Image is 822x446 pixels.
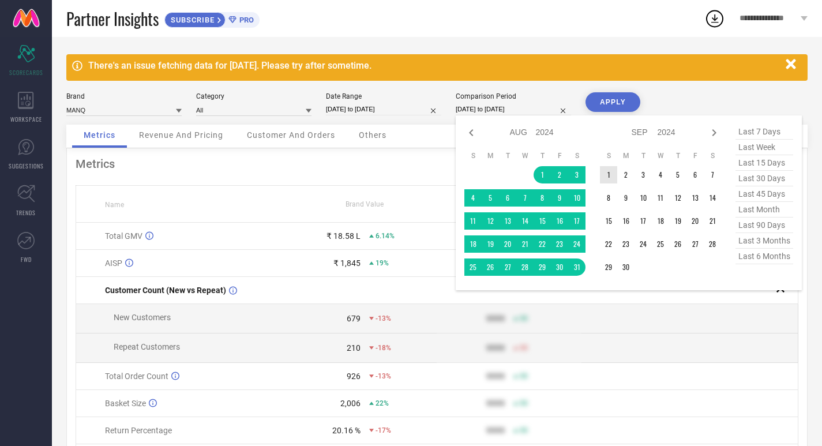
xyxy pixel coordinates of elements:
td: Tue Aug 27 2024 [499,258,516,276]
td: Mon Aug 12 2024 [482,212,499,230]
span: Customer Count (New vs Repeat) [105,286,226,295]
td: Tue Sep 03 2024 [635,166,652,183]
td: Mon Aug 19 2024 [482,235,499,253]
td: Wed Sep 11 2024 [652,189,669,207]
span: Name [105,201,124,209]
span: 50 [520,399,528,407]
th: Tuesday [635,151,652,160]
div: 9999 [486,343,505,353]
span: WORKSPACE [10,115,42,123]
td: Tue Aug 20 2024 [499,235,516,253]
td: Sat Sep 07 2024 [704,166,721,183]
button: APPLY [585,92,640,112]
td: Wed Sep 25 2024 [652,235,669,253]
span: Basket Size [105,399,146,408]
td: Sun Sep 01 2024 [600,166,617,183]
td: Sun Sep 29 2024 [600,258,617,276]
th: Sunday [600,151,617,160]
td: Mon Sep 30 2024 [617,258,635,276]
td: Thu Aug 15 2024 [534,212,551,230]
td: Fri Aug 30 2024 [551,258,568,276]
th: Wednesday [652,151,669,160]
div: 20.16 % [332,426,361,435]
div: Brand [66,92,182,100]
span: AISP [105,258,122,268]
span: 6.14% [376,232,395,240]
th: Wednesday [516,151,534,160]
div: 9999 [486,426,505,435]
td: Wed Aug 07 2024 [516,189,534,207]
span: last 45 days [735,186,793,202]
td: Fri Aug 09 2024 [551,189,568,207]
div: There's an issue fetching data for [DATE]. Please try after sometime. [88,60,780,71]
th: Thursday [669,151,686,160]
span: 50 [520,372,528,380]
td: Thu Sep 26 2024 [669,235,686,253]
a: SUBSCRIBEPRO [164,9,260,28]
th: Saturday [568,151,585,160]
span: Return Percentage [105,426,172,435]
th: Thursday [534,151,551,160]
span: last 15 days [735,155,793,171]
td: Wed Aug 28 2024 [516,258,534,276]
td: Sun Aug 11 2024 [464,212,482,230]
th: Friday [551,151,568,160]
span: FWD [21,255,32,264]
td: Mon Aug 05 2024 [482,189,499,207]
th: Monday [482,151,499,160]
span: Others [359,130,386,140]
td: Mon Sep 23 2024 [617,235,635,253]
th: Friday [686,151,704,160]
td: Wed Sep 18 2024 [652,212,669,230]
span: last 90 days [735,218,793,233]
td: Thu Aug 22 2024 [534,235,551,253]
td: Sat Aug 24 2024 [568,235,585,253]
td: Fri Sep 06 2024 [686,166,704,183]
td: Wed Aug 14 2024 [516,212,534,230]
td: Tue Sep 24 2024 [635,235,652,253]
td: Fri Sep 20 2024 [686,212,704,230]
span: 22% [376,399,389,407]
td: Sun Aug 04 2024 [464,189,482,207]
span: SUGGESTIONS [9,162,44,170]
span: TRENDS [16,208,36,217]
td: Sat Sep 14 2024 [704,189,721,207]
th: Sunday [464,151,482,160]
td: Mon Sep 16 2024 [617,212,635,230]
td: Sat Aug 31 2024 [568,258,585,276]
span: last 7 days [735,124,793,140]
span: 50 [520,314,528,323]
div: Metrics [76,157,798,171]
div: Date Range [326,92,441,100]
td: Sat Sep 28 2024 [704,235,721,253]
span: New Customers [114,313,171,322]
td: Sun Aug 18 2024 [464,235,482,253]
td: Mon Sep 09 2024 [617,189,635,207]
div: 9999 [486,372,505,381]
span: -17% [376,426,391,434]
div: 9999 [486,399,505,408]
td: Fri Aug 02 2024 [551,166,568,183]
td: Wed Aug 21 2024 [516,235,534,253]
td: Sat Aug 17 2024 [568,212,585,230]
td: Tue Aug 06 2024 [499,189,516,207]
div: 9999 [486,314,505,323]
div: ₹ 1,845 [333,258,361,268]
td: Fri Aug 16 2024 [551,212,568,230]
span: SCORECARDS [9,68,43,77]
span: Brand Value [346,200,384,208]
div: Comparison Period [456,92,571,100]
td: Mon Sep 02 2024 [617,166,635,183]
span: 50 [520,344,528,352]
div: ₹ 18.58 L [326,231,361,241]
span: Revenue And Pricing [139,130,223,140]
span: -18% [376,344,391,352]
div: Next month [707,126,721,140]
span: Metrics [84,130,115,140]
div: Previous month [464,126,478,140]
td: Mon Aug 26 2024 [482,258,499,276]
input: Select comparison period [456,103,571,115]
span: Total Order Count [105,372,168,381]
div: 2,006 [340,399,361,408]
td: Sat Aug 10 2024 [568,189,585,207]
